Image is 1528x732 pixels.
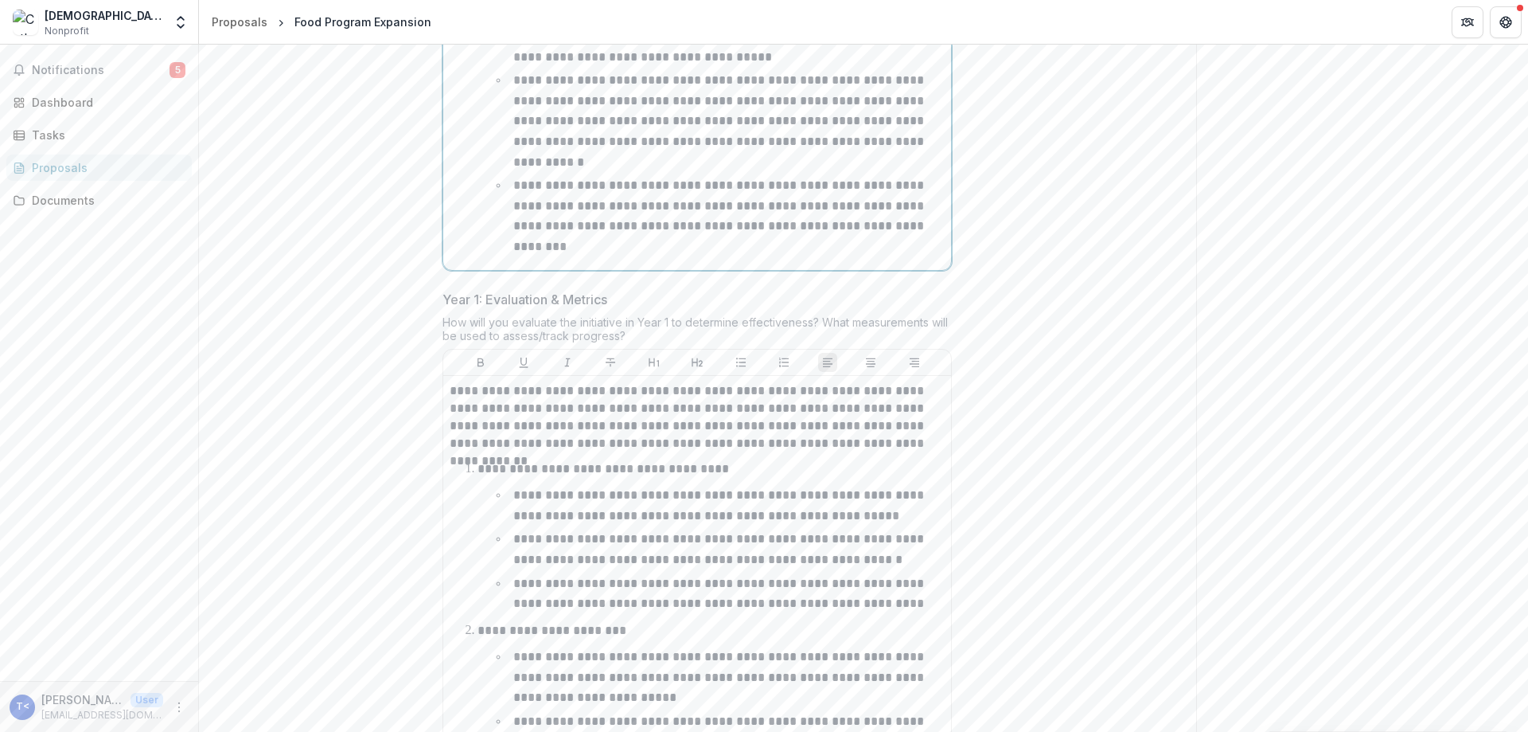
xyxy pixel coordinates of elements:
[688,353,707,372] button: Heading 2
[212,14,267,30] div: Proposals
[601,353,620,372] button: Strike
[471,353,490,372] button: Bold
[32,94,179,111] div: Dashboard
[514,353,533,372] button: Underline
[905,353,924,372] button: Align Right
[6,89,192,115] a: Dashboard
[13,10,38,35] img: Catholic Charities Bureau, St. Augustine Regional Office
[170,62,185,78] span: 5
[41,691,124,708] p: [PERSON_NAME] <[EMAIL_ADDRESS][DOMAIN_NAME]>
[45,7,163,24] div: [DEMOGRAPHIC_DATA] Charities Bureau, St. Augustine Regional Office
[731,353,750,372] button: Bullet List
[205,10,274,33] a: Proposals
[32,192,179,209] div: Documents
[442,290,607,309] p: Year 1: Evaluation & Metrics
[294,14,431,30] div: Food Program Expansion
[558,353,577,372] button: Italicize
[16,702,29,712] div: Tara Franks <tfranks@ccbstaug.org>
[1490,6,1522,38] button: Get Help
[818,353,837,372] button: Align Left
[6,122,192,148] a: Tasks
[32,64,170,77] span: Notifications
[170,6,192,38] button: Open entity switcher
[6,57,192,83] button: Notifications5
[6,187,192,213] a: Documents
[45,24,89,38] span: Nonprofit
[32,159,179,176] div: Proposals
[861,353,880,372] button: Align Center
[32,127,179,143] div: Tasks
[41,708,163,722] p: [EMAIL_ADDRESS][DOMAIN_NAME]
[774,353,793,372] button: Ordered List
[6,155,192,181] a: Proposals
[645,353,664,372] button: Heading 1
[170,698,189,717] button: More
[205,10,438,33] nav: breadcrumb
[442,315,952,349] div: How will you evaluate the initiative in Year 1 to determine effectiveness? What measurements will...
[131,693,163,707] p: User
[1452,6,1483,38] button: Partners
